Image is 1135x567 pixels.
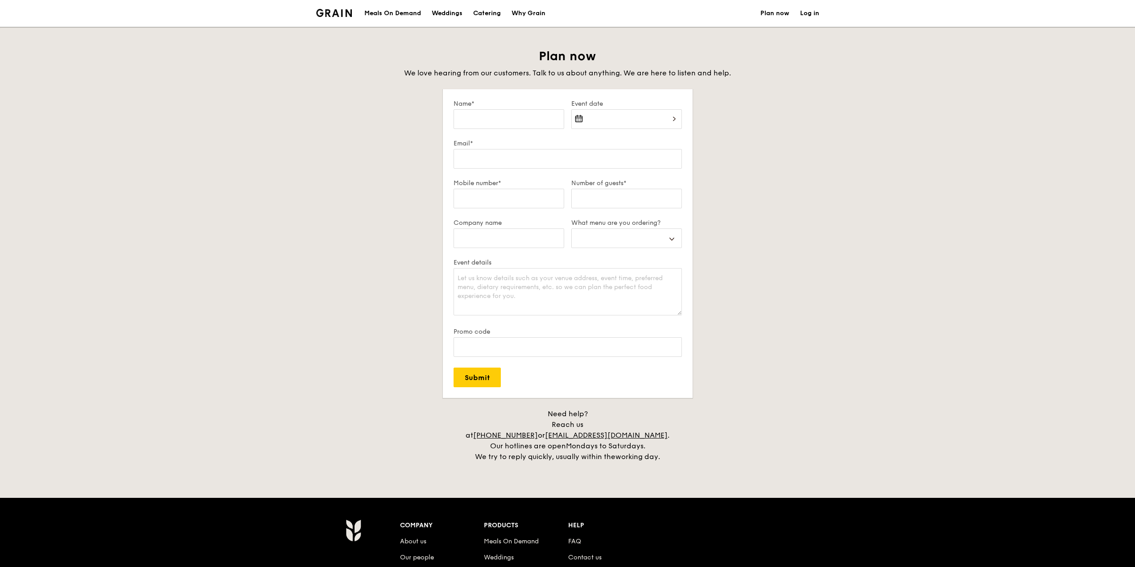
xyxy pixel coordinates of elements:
[454,179,564,187] label: Mobile number*
[545,431,668,439] a: [EMAIL_ADDRESS][DOMAIN_NAME]
[400,554,434,561] a: Our people
[454,100,564,108] label: Name*
[404,69,731,77] span: We love hearing from our customers. Talk to us about anything. We are here to listen and help.
[454,259,682,266] label: Event details
[400,519,484,532] div: Company
[571,100,682,108] label: Event date
[568,538,581,545] a: FAQ
[484,554,514,561] a: Weddings
[568,554,602,561] a: Contact us
[454,219,564,227] label: Company name
[566,442,645,450] span: Mondays to Saturdays.
[456,409,679,462] div: Need help? Reach us at or . Our hotlines are open We try to reply quickly, usually within the
[473,431,538,439] a: [PHONE_NUMBER]
[316,9,352,17] img: Grain
[454,268,682,315] textarea: Let us know details such as your venue address, event time, preferred menu, dietary requirements,...
[571,219,682,227] label: What menu are you ordering?
[346,519,361,542] img: AYc88T3wAAAABJRU5ErkJggg==
[568,519,652,532] div: Help
[615,452,660,461] span: working day.
[316,9,352,17] a: Logotype
[454,140,682,147] label: Email*
[484,538,539,545] a: Meals On Demand
[484,519,568,532] div: Products
[454,328,682,335] label: Promo code
[454,368,501,387] input: Submit
[571,179,682,187] label: Number of guests*
[400,538,426,545] a: About us
[539,49,596,64] span: Plan now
